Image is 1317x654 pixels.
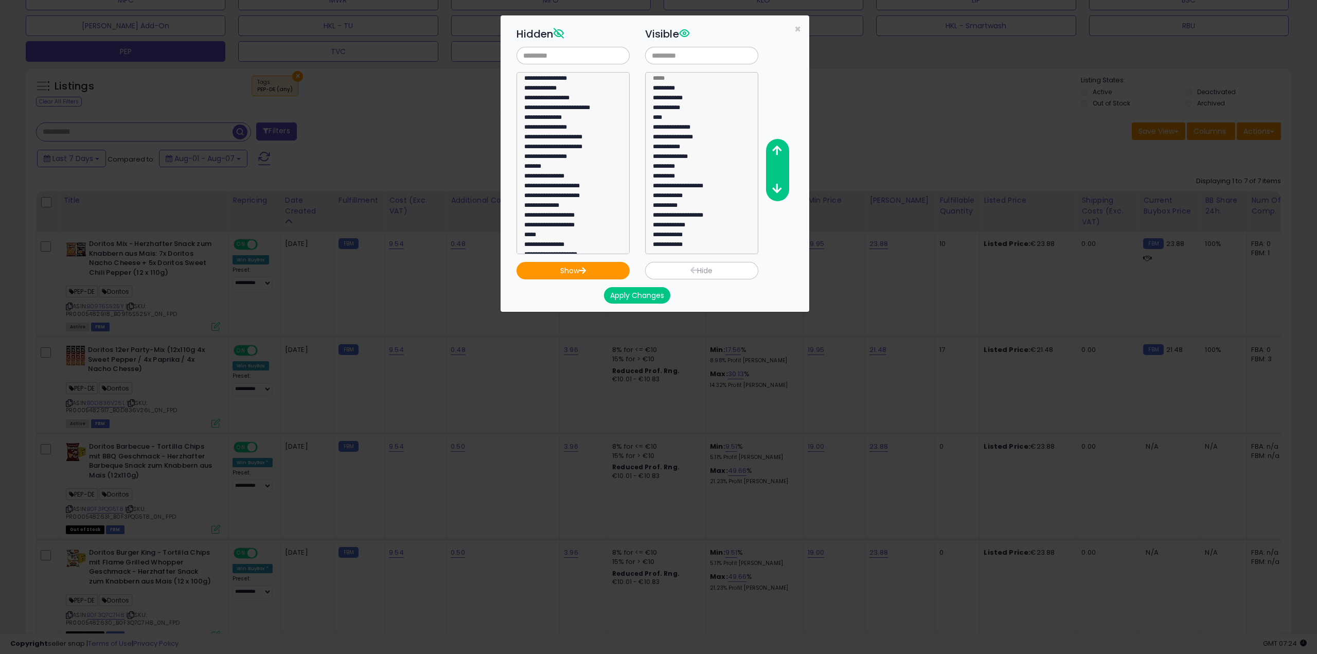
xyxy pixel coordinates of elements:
h3: Visible [645,26,758,42]
h3: Hidden [517,26,630,42]
button: Hide [645,262,758,279]
button: Apply Changes [604,287,670,304]
span: × [794,22,801,37]
button: Show [517,262,630,279]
